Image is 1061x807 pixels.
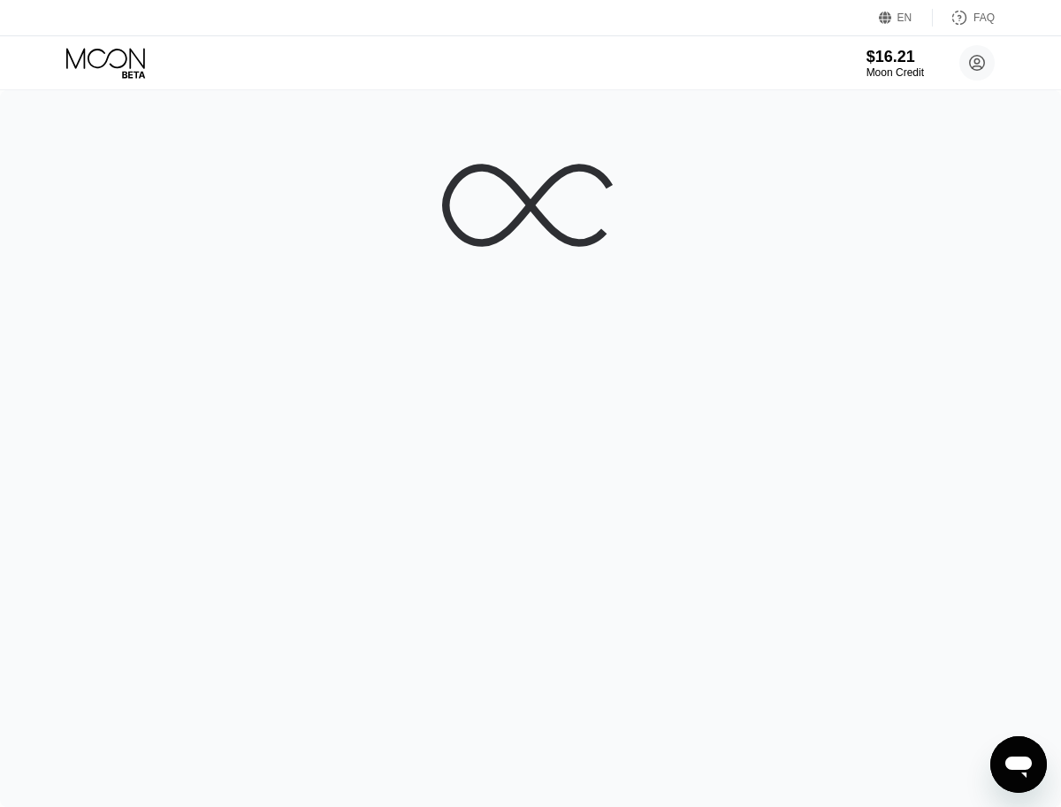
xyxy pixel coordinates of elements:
[866,48,924,79] div: $16.21Moon Credit
[933,9,995,27] div: FAQ
[879,9,933,27] div: EN
[866,48,924,66] div: $16.21
[866,66,924,79] div: Moon Credit
[973,12,995,24] div: FAQ
[990,736,1047,793] iframe: Button to launch messaging window
[897,12,912,24] div: EN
